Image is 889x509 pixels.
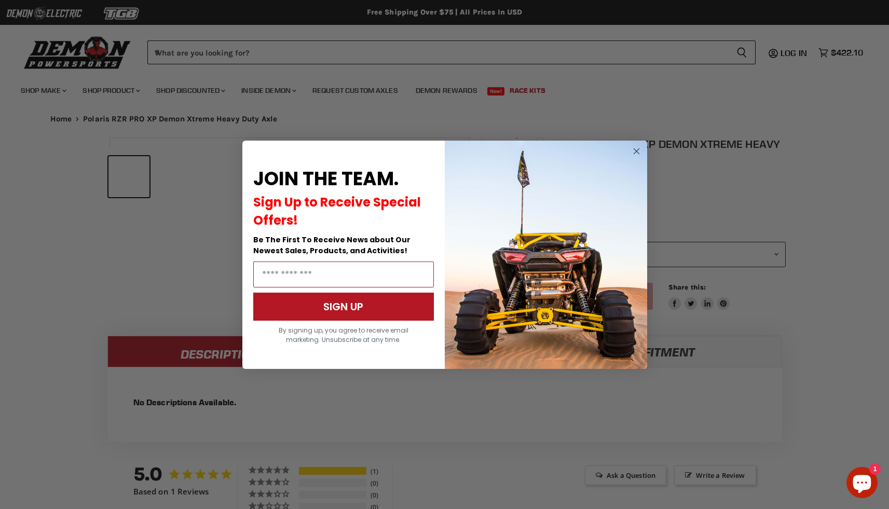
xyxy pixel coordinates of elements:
button: Close dialog [630,145,643,158]
span: Be The First To Receive News about Our Newest Sales, Products, and Activities! [253,235,411,256]
span: JOIN THE TEAM. [253,166,399,192]
span: Sign Up to Receive Special Offers! [253,194,421,229]
span: By signing up, you agree to receive email marketing. Unsubscribe at any time. [279,326,408,344]
inbox-online-store-chat: Shopify online store chat [843,467,881,501]
input: Email Address [253,262,434,287]
button: SIGN UP [253,293,434,321]
img: a9095488-b6e7-41ba-879d-588abfab540b.jpeg [445,141,647,369]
